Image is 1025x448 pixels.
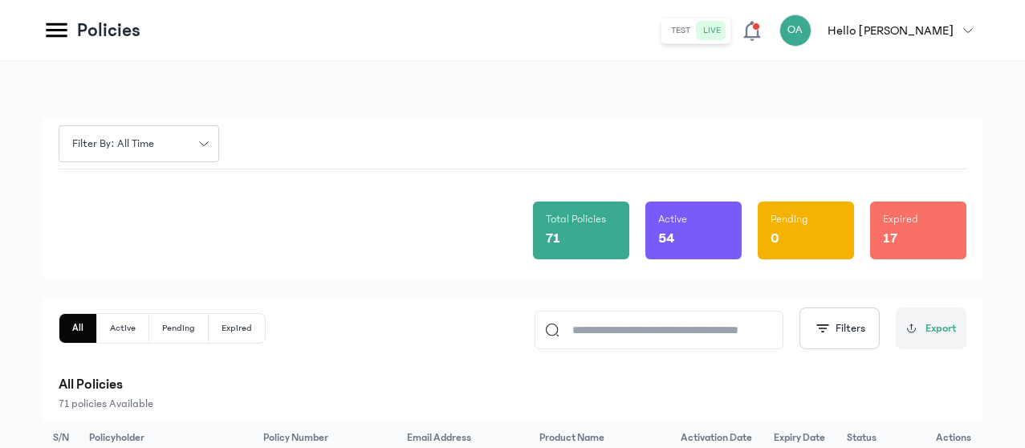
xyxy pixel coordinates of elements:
[883,211,918,227] p: Expired
[658,227,674,250] p: 54
[59,125,219,162] button: Filter by: all time
[665,21,697,40] button: test
[771,227,779,250] p: 0
[697,21,727,40] button: live
[779,14,811,47] div: OA
[77,18,140,43] p: Policies
[658,211,687,227] p: Active
[59,373,966,396] p: All Policies
[546,227,560,250] p: 71
[546,211,606,227] p: Total Policies
[883,227,897,250] p: 17
[771,211,808,227] p: Pending
[925,320,957,337] span: Export
[97,314,149,343] button: Active
[149,314,209,343] button: Pending
[59,396,966,412] p: 71 policies Available
[779,14,982,47] button: OAHello [PERSON_NAME]
[209,314,265,343] button: Expired
[896,307,966,349] button: Export
[799,307,880,349] button: Filters
[59,314,97,343] button: All
[63,136,164,153] span: Filter by: all time
[828,21,954,40] p: Hello [PERSON_NAME]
